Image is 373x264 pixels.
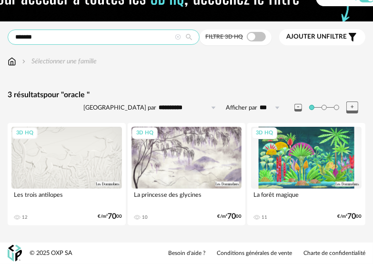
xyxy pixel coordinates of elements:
a: 3D HQ La forêt magique 11 €/m²7000 [247,123,365,225]
div: €/m² 00 [217,213,242,220]
span: Filter icon [347,31,358,43]
div: €/m² 00 [337,213,362,220]
img: svg+xml;base64,PHN2ZyB3aWR0aD0iMTYiIGhlaWdodD0iMTciIHZpZXdCb3g9IjAgMCAxNiAxNyIgZmlsbD0ibm9uZSIgeG... [8,57,16,66]
div: © 2025 OXP SA [30,249,72,257]
div: La forêt magique [251,189,362,208]
div: 3D HQ [12,127,38,139]
span: 70 [108,213,116,220]
img: OXP [8,245,22,262]
span: 70 [227,213,236,220]
img: svg+xml;base64,PHN2ZyB3aWR0aD0iMTYiIGhlaWdodD0iMTYiIHZpZXdCb3g9IjAgMCAxNiAxNiIgZmlsbD0ibm9uZSIgeG... [20,57,28,66]
div: 3D HQ [132,127,158,139]
a: 3D HQ La princesse des glycines 10 €/m²7000 [128,123,246,225]
div: 10 [142,214,148,220]
span: pour "oracle " [43,91,90,99]
div: La princesse des glycines [131,189,242,208]
a: Conditions générales de vente [217,250,292,257]
div: Les trois antilopes [11,189,122,208]
span: Filtre 3D HQ [205,34,243,40]
div: 3 résultats [8,90,365,100]
label: [GEOGRAPHIC_DATA] par [83,104,156,112]
button: Ajouter unfiltre Filter icon [279,29,365,45]
label: Afficher par [226,104,257,112]
span: filtre [286,33,347,41]
span: 70 [347,213,356,220]
div: Sélectionner une famille [20,57,97,66]
div: 11 [262,214,267,220]
span: Ajouter un [286,33,326,40]
a: Charte de confidentialité [303,250,365,257]
div: 3D HQ [252,127,277,139]
a: 3D HQ Les trois antilopes 12 €/m²7000 [8,123,126,225]
div: 12 [22,214,28,220]
a: Besoin d'aide ? [168,250,205,257]
div: €/m² 00 [98,213,122,220]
